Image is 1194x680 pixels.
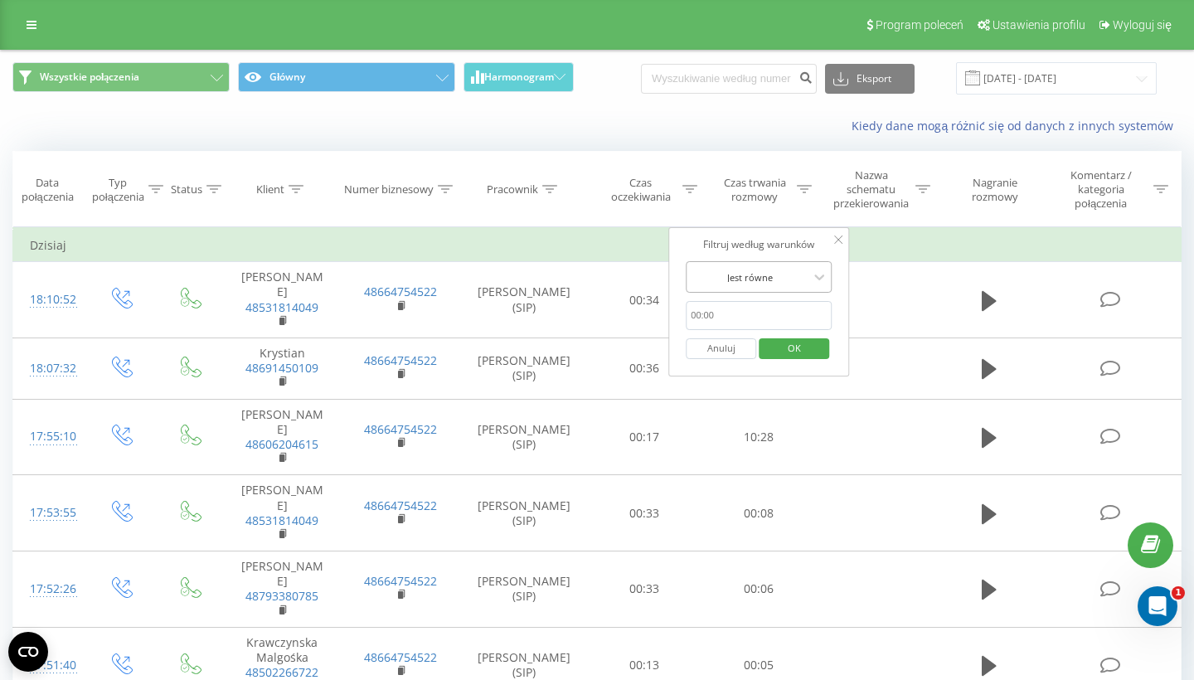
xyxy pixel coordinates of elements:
[344,182,434,197] div: Numer biznesowy
[771,335,818,361] span: OK
[641,64,817,94] input: Wyszukiwanie według numeru
[364,498,437,513] a: 48664754522
[701,551,816,628] td: 00:06
[686,236,832,253] div: Filtruj według warunków
[852,118,1182,134] a: Kiedy dane mogą różnić się od danych z innych systemów
[1052,168,1149,211] div: Komentarz / kategoria połączenia
[588,399,702,475] td: 00:17
[716,176,793,204] div: Czas trwania rozmowy
[364,573,437,589] a: 48664754522
[245,588,318,604] a: 48793380785
[993,18,1085,32] span: Ustawienia profilu
[30,420,70,453] div: 17:55:10
[460,475,588,551] td: [PERSON_NAME] (SIP)
[831,168,911,211] div: Nazwa schematu przekierowania
[256,182,284,197] div: Klient
[364,421,437,437] a: 48664754522
[30,352,70,385] div: 18:07:32
[701,475,816,551] td: 00:08
[92,176,144,204] div: Typ połączenia
[12,62,230,92] button: Wszystkie połączenia
[460,338,588,400] td: [PERSON_NAME] (SIP)
[701,399,816,475] td: 10:28
[1138,586,1177,626] iframe: Intercom live chat
[245,512,318,528] a: 48531814049
[588,475,702,551] td: 00:33
[364,352,437,368] a: 48664754522
[876,18,963,32] span: Program poleceń
[686,338,756,359] button: Anuluj
[8,632,48,672] button: Open CMP widget
[588,551,702,628] td: 00:33
[487,182,538,197] div: Pracownik
[13,176,81,204] div: Data połączenia
[460,551,588,628] td: [PERSON_NAME] (SIP)
[245,436,318,452] a: 48606204615
[245,664,318,680] a: 48502266722
[364,649,437,665] a: 48664754522
[245,299,318,315] a: 48531814049
[364,284,437,299] a: 48664754522
[238,62,455,92] button: Główny
[223,399,342,475] td: [PERSON_NAME]
[603,176,679,204] div: Czas oczekiwania
[759,338,829,359] button: OK
[223,475,342,551] td: [PERSON_NAME]
[30,284,70,316] div: 18:10:52
[588,338,702,400] td: 00:36
[825,64,915,94] button: Eksport
[245,360,318,376] a: 48691450109
[1172,586,1185,600] span: 1
[686,301,832,330] input: 00:00
[40,70,139,84] span: Wszystkie połączenia
[13,229,1182,262] td: Dzisiaj
[30,497,70,529] div: 17:53:55
[223,338,342,400] td: Krystian
[588,262,702,338] td: 00:34
[460,399,588,475] td: [PERSON_NAME] (SIP)
[949,176,1040,204] div: Nagranie rozmowy
[223,551,342,628] td: [PERSON_NAME]
[460,262,588,338] td: [PERSON_NAME] (SIP)
[171,182,202,197] div: Status
[30,573,70,605] div: 17:52:26
[1113,18,1172,32] span: Wyloguj się
[223,262,342,338] td: [PERSON_NAME]
[484,71,554,83] span: Harmonogram
[464,62,574,92] button: Harmonogram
